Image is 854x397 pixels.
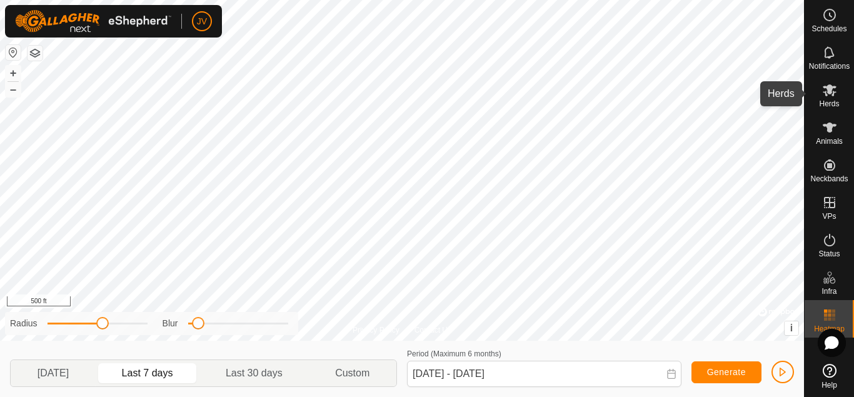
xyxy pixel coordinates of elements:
[819,100,839,108] span: Herds
[805,359,854,394] a: Help
[335,366,369,381] span: Custom
[38,366,69,381] span: [DATE]
[818,250,840,258] span: Status
[821,288,836,295] span: Infra
[407,349,501,358] label: Period (Maximum 6 months)
[810,175,848,183] span: Neckbands
[816,138,843,145] span: Animals
[226,366,283,381] span: Last 30 days
[122,366,173,381] span: Last 7 days
[353,324,399,336] a: Privacy Policy
[15,10,171,33] img: Gallagher Logo
[809,63,850,70] span: Notifications
[691,361,761,383] button: Generate
[163,317,178,330] label: Blur
[414,324,451,336] a: Contact Us
[6,82,21,97] button: –
[785,321,798,335] button: i
[814,325,845,333] span: Heatmap
[822,213,836,220] span: VPs
[707,367,746,377] span: Generate
[811,25,846,33] span: Schedules
[6,45,21,60] button: Reset Map
[6,66,21,81] button: +
[821,381,837,389] span: Help
[10,317,38,330] label: Radius
[28,46,43,61] button: Map Layers
[197,15,207,28] span: JV
[790,323,793,333] span: i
